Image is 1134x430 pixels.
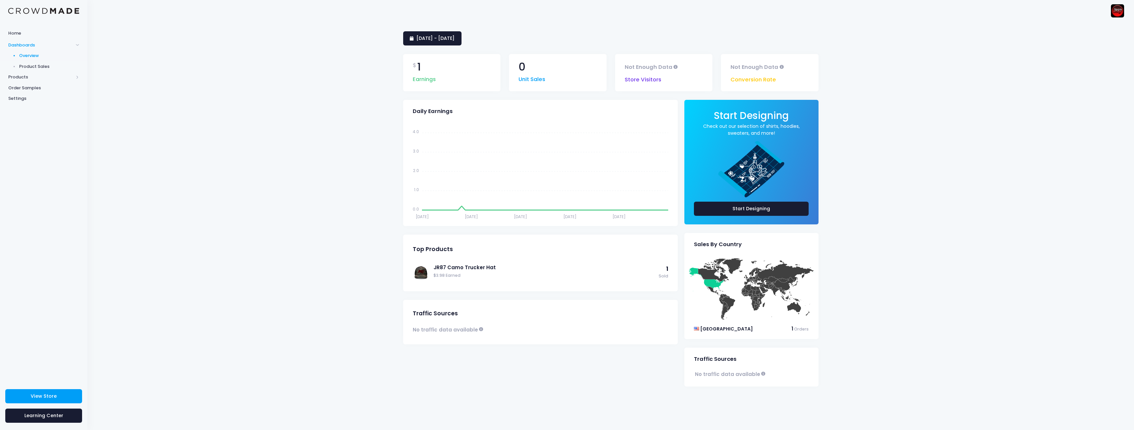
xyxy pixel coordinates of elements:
a: Learning Center [5,409,82,423]
span: 1 [791,325,793,332]
img: User [1111,4,1124,17]
tspan: 2.0 [413,168,419,173]
tspan: 3.0 [413,148,419,154]
tspan: [DATE] [612,214,626,220]
span: Traffic Sources [694,356,736,362]
span: No traffic data available [691,371,760,378]
tspan: 1.0 [414,187,419,193]
span: Settings [8,95,79,102]
span: Not Enough Data [731,62,778,72]
span: Start Designing [714,109,789,122]
span: [DATE] - [DATE] [416,35,455,42]
span: Product Sales [19,63,79,70]
span: Products [8,74,74,80]
span: Orders [794,326,809,332]
span: No traffic data available [413,326,478,333]
span: Dashboards [8,42,74,48]
span: Sold [659,273,668,279]
span: [GEOGRAPHIC_DATA] [700,326,753,332]
span: Not Enough Data [625,62,672,72]
span: Learning Center [24,412,63,419]
span: Top Products [413,246,453,253]
span: Unit Sales [519,72,545,84]
span: Earnings [413,72,436,84]
span: Overview [19,52,79,59]
tspan: [DATE] [563,214,576,220]
a: Check out our selection of shirts, hoodies, sweaters, and more! [694,123,809,137]
span: Sales By Country [694,241,742,248]
tspan: [DATE] [416,214,429,220]
a: View Store [5,389,82,403]
tspan: [DATE] [514,214,527,220]
span: Order Samples [8,85,79,91]
span: $ [413,62,416,70]
span: Traffic Sources [413,310,458,317]
span: View Store [31,393,57,399]
span: Conversion Rate [731,72,776,84]
tspan: 0.0 [413,206,419,212]
a: Start Designing [694,202,809,216]
span: Daily Earnings [413,108,453,115]
span: Store Visitors [625,72,661,84]
tspan: [DATE] [465,214,478,220]
span: 1 [417,62,421,72]
span: 0 [519,62,525,72]
span: $3.98 Earned [433,272,655,279]
img: Logo [8,8,79,14]
a: [DATE] - [DATE] [403,31,462,45]
tspan: 4.0 [413,129,419,135]
span: Home [8,30,79,37]
span: 1 [666,265,668,273]
a: JR87 Camo Trucker Hat [433,264,655,271]
a: Start Designing [714,114,789,121]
